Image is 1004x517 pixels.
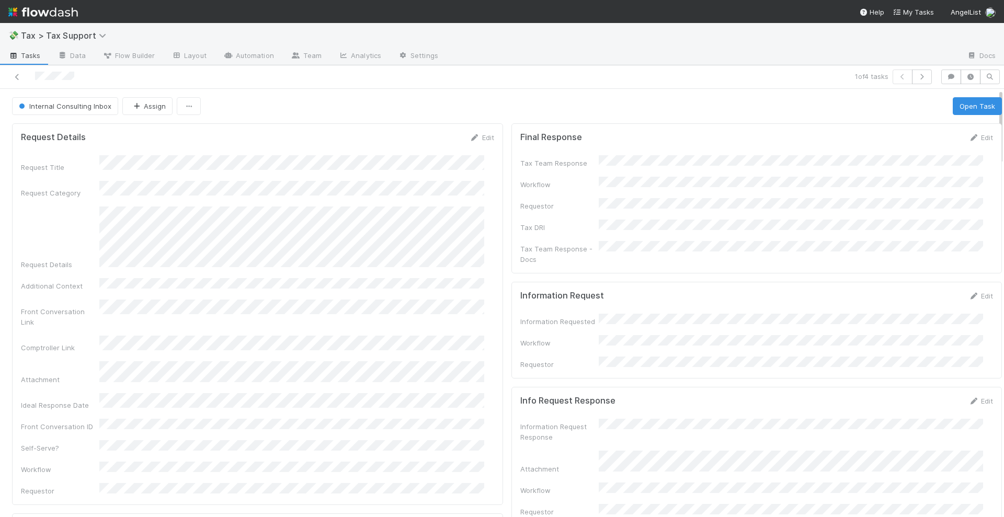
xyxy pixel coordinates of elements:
[968,397,993,405] a: Edit
[8,3,78,21] img: logo-inverted-e16ddd16eac7371096b0.svg
[959,48,1004,65] a: Docs
[21,162,99,173] div: Request Title
[520,359,599,370] div: Requestor
[520,316,599,327] div: Information Requested
[520,179,599,190] div: Workflow
[122,97,173,115] button: Assign
[390,48,447,65] a: Settings
[21,421,99,432] div: Front Conversation ID
[12,97,118,115] button: Internal Consulting Inbox
[215,48,282,65] a: Automation
[893,8,934,16] span: My Tasks
[282,48,330,65] a: Team
[520,338,599,348] div: Workflow
[968,292,993,300] a: Edit
[21,281,99,291] div: Additional Context
[8,31,19,40] span: 💸
[859,7,884,17] div: Help
[21,374,99,385] div: Attachment
[951,8,981,16] span: AngelList
[855,71,888,82] span: 1 of 4 tasks
[520,201,599,211] div: Requestor
[985,7,996,18] img: avatar_cc3a00d7-dd5c-4a2f-8d58-dd6545b20c0d.png
[8,50,41,61] span: Tasks
[520,291,604,301] h5: Information Request
[21,132,86,143] h5: Request Details
[49,48,94,65] a: Data
[330,48,390,65] a: Analytics
[94,48,163,65] a: Flow Builder
[21,306,99,327] div: Front Conversation Link
[21,342,99,353] div: Comptroller Link
[21,443,99,453] div: Self-Serve?
[520,244,599,265] div: Tax Team Response - Docs
[520,396,615,406] h5: Info Request Response
[520,158,599,168] div: Tax Team Response
[520,132,582,143] h5: Final Response
[21,486,99,496] div: Requestor
[893,7,934,17] a: My Tasks
[21,400,99,410] div: Ideal Response Date
[21,188,99,198] div: Request Category
[21,464,99,475] div: Workflow
[470,133,494,142] a: Edit
[520,421,599,442] div: Information Request Response
[520,507,599,517] div: Requestor
[968,133,993,142] a: Edit
[520,222,599,233] div: Tax DRI
[953,97,1002,115] button: Open Task
[520,464,599,474] div: Attachment
[21,259,99,270] div: Request Details
[102,50,155,61] span: Flow Builder
[520,485,599,496] div: Workflow
[163,48,215,65] a: Layout
[17,102,111,110] span: Internal Consulting Inbox
[21,30,111,41] span: Tax > Tax Support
